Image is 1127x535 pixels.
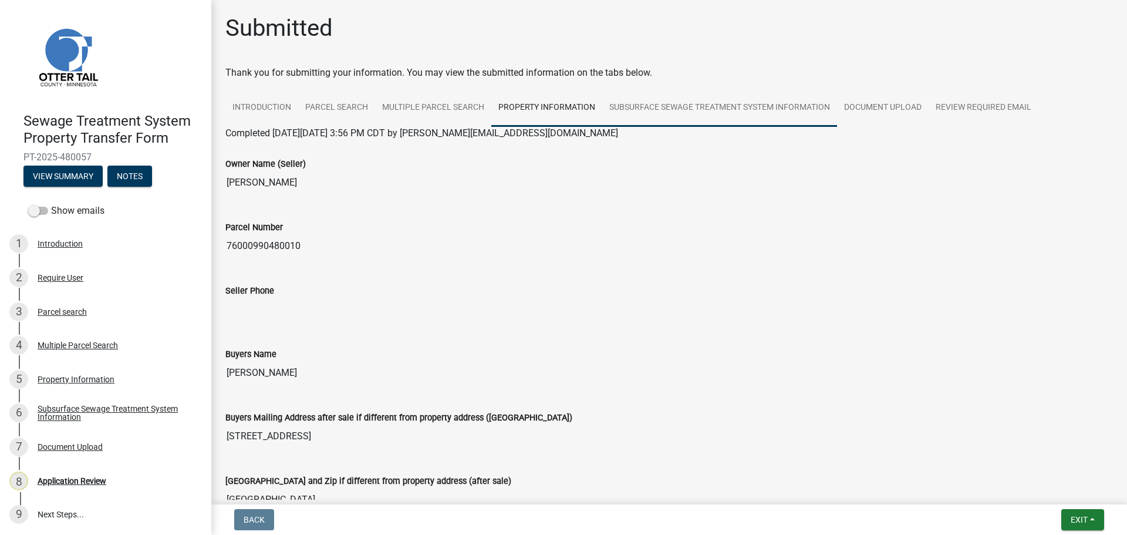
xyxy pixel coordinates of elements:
a: Property Information [491,89,602,127]
div: Subsurface Sewage Treatment System Information [38,405,193,421]
button: Notes [107,166,152,187]
span: Exit [1071,515,1088,524]
img: Otter Tail County, Minnesota [23,12,112,100]
wm-modal-confirm: Notes [107,172,152,181]
div: 3 [9,302,28,321]
div: 8 [9,472,28,490]
a: Document Upload [837,89,929,127]
a: Review Required Email [929,89,1038,127]
div: 5 [9,370,28,389]
div: Thank you for submitting your information. You may view the submitted information on the tabs below. [225,66,1113,80]
span: PT-2025-480057 [23,152,188,163]
div: 4 [9,336,28,355]
button: Exit [1061,509,1104,530]
a: Parcel search [298,89,375,127]
div: 7 [9,438,28,456]
a: Subsurface Sewage Treatment System Information [602,89,837,127]
div: 1 [9,234,28,253]
label: Parcel Number [225,224,283,232]
label: [GEOGRAPHIC_DATA] and Zip if different from property address (after sale) [225,477,511,486]
div: Multiple Parcel Search [38,341,118,349]
label: Buyers Mailing Address after sale if different from property address ([GEOGRAPHIC_DATA]) [225,414,572,422]
div: Introduction [38,240,83,248]
button: Back [234,509,274,530]
a: Introduction [225,89,298,127]
div: 9 [9,505,28,524]
div: Parcel search [38,308,87,316]
h1: Submitted [225,14,333,42]
div: Require User [38,274,83,282]
button: View Summary [23,166,103,187]
wm-modal-confirm: Summary [23,172,103,181]
label: Buyers Name [225,351,276,359]
div: 2 [9,268,28,287]
div: 6 [9,403,28,422]
span: Back [244,515,265,524]
label: Owner Name (Seller) [225,160,306,169]
a: Multiple Parcel Search [375,89,491,127]
div: Property Information [38,375,114,383]
span: Completed [DATE][DATE] 3:56 PM CDT by [PERSON_NAME][EMAIL_ADDRESS][DOMAIN_NAME] [225,127,618,139]
div: Document Upload [38,443,103,451]
h4: Sewage Treatment System Property Transfer Form [23,113,202,147]
label: Seller Phone [225,287,274,295]
div: Application Review [38,477,106,485]
label: Show emails [28,204,104,218]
